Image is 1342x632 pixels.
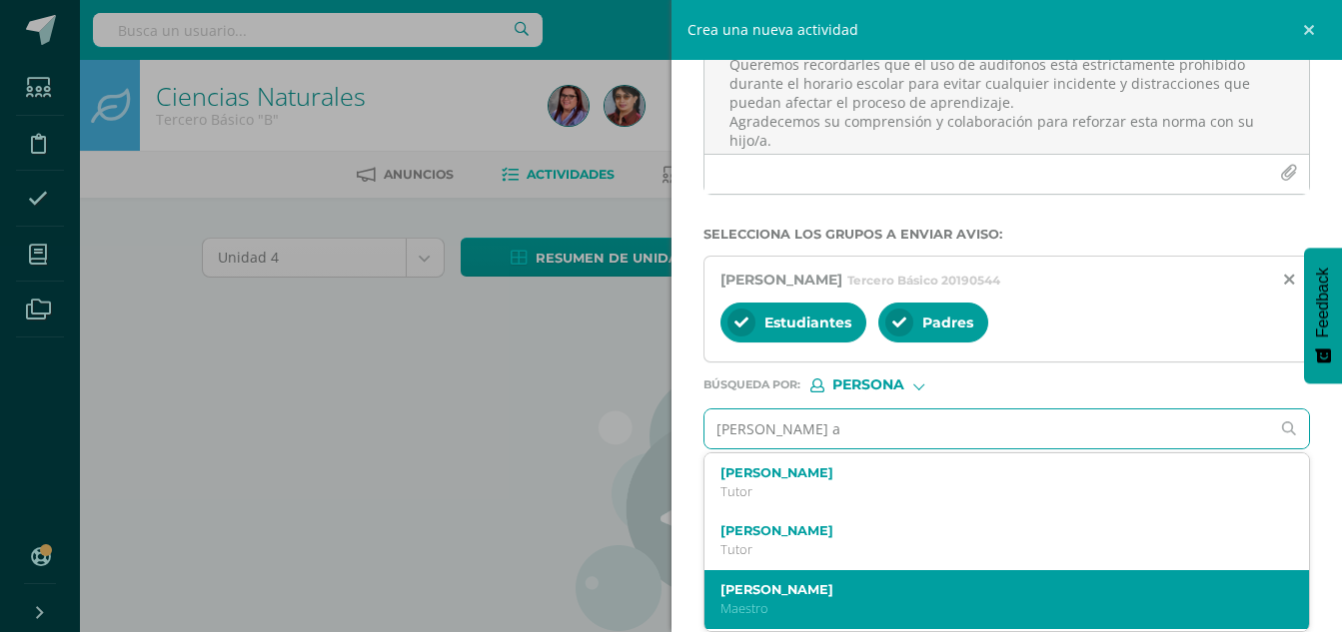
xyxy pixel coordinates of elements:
[1314,268,1332,337] span: Feedback
[832,379,904,390] span: Persona
[720,483,1269,500] p: Tutor
[720,600,1269,617] p: Maestro
[922,314,973,331] span: Padres
[720,271,842,289] span: [PERSON_NAME]
[720,582,1269,597] label: [PERSON_NAME]
[1304,248,1342,383] button: Feedback - Mostrar encuesta
[764,314,851,331] span: Estudiantes
[704,409,1270,448] input: Ej. Mario Galindo
[810,378,960,392] div: [object Object]
[847,273,1000,288] span: Tercero Básico 20190544
[720,465,1269,480] label: [PERSON_NAME]
[703,379,800,390] span: Búsqueda por :
[704,54,1310,154] textarea: Estimados padres de familia, Les informamos que [DATE], durante el horario escolar (clase de Físi...
[720,541,1269,558] p: Tutor
[703,227,1311,242] label: Selecciona los grupos a enviar aviso :
[720,523,1269,538] label: [PERSON_NAME]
